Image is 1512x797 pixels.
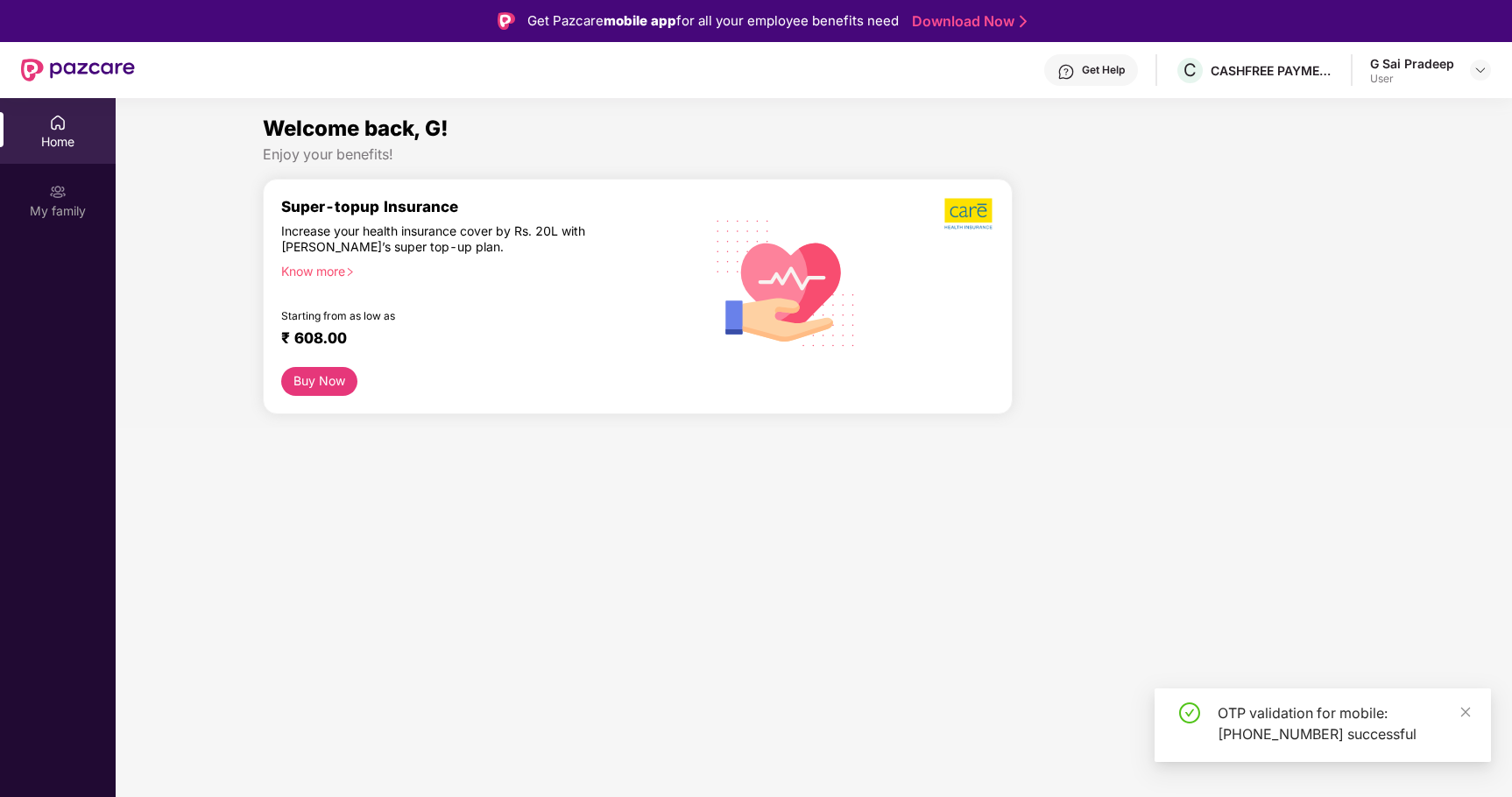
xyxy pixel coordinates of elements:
img: New Pazcare Logo [21,59,135,81]
button: Buy Now [281,367,357,396]
div: Increase your health insurance cover by Rs. 20L with [PERSON_NAME]’s super top-up plan. [281,223,622,256]
div: Know more [281,264,687,276]
img: svg+xml;base64,PHN2ZyB4bWxucz0iaHR0cDovL3d3dy53My5vcmcvMjAwMC9zdmciIHhtbG5zOnhsaW5rPSJodHRwOi8vd3... [703,197,870,367]
div: Get Help [1082,63,1125,77]
img: Logo [498,12,515,30]
a: Download Now [912,12,1021,31]
span: Welcome back, G! [263,116,449,141]
img: b5dec4f62d2307b9de63beb79f102df3.png [944,197,994,230]
span: close [1459,706,1472,718]
div: Super-topup Insurance [281,197,697,215]
img: svg+xml;base64,PHN2ZyBpZD0iSGVscC0zMngzMiIgeG1sbnM9Imh0dHA6Ly93d3cudzMub3JnLzIwMDAvc3ZnIiB3aWR0aD... [1057,63,1075,81]
div: User [1370,72,1454,86]
div: Enjoy your benefits! [263,145,1366,164]
span: right [345,267,355,277]
div: Get Pazcare for all your employee benefits need [527,11,899,32]
span: check-circle [1179,702,1200,723]
img: svg+xml;base64,PHN2ZyBpZD0iSG9tZSIgeG1sbnM9Imh0dHA6Ly93d3cudzMub3JnLzIwMDAvc3ZnIiB3aWR0aD0iMjAiIG... [49,114,67,131]
img: Stroke [1020,12,1027,31]
img: svg+xml;base64,PHN2ZyBpZD0iRHJvcGRvd24tMzJ4MzIiIHhtbG5zPSJodHRwOi8vd3d3LnczLm9yZy8yMDAwL3N2ZyIgd2... [1473,63,1487,77]
div: G Sai Pradeep [1370,55,1454,72]
span: C [1183,60,1197,81]
div: CASHFREE PAYMENTS INDIA PVT. LTD. [1211,62,1333,79]
div: ₹ 608.00 [281,328,680,349]
div: OTP validation for mobile: [PHONE_NUMBER] successful [1218,702,1470,744]
img: svg+xml;base64,PHN2ZyB3aWR0aD0iMjAiIGhlaWdodD0iMjAiIHZpZXdCb3g9IjAgMCAyMCAyMCIgZmlsbD0ibm9uZSIgeG... [49,183,67,201]
strong: mobile app [604,12,676,29]
div: Starting from as low as [281,309,623,321]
